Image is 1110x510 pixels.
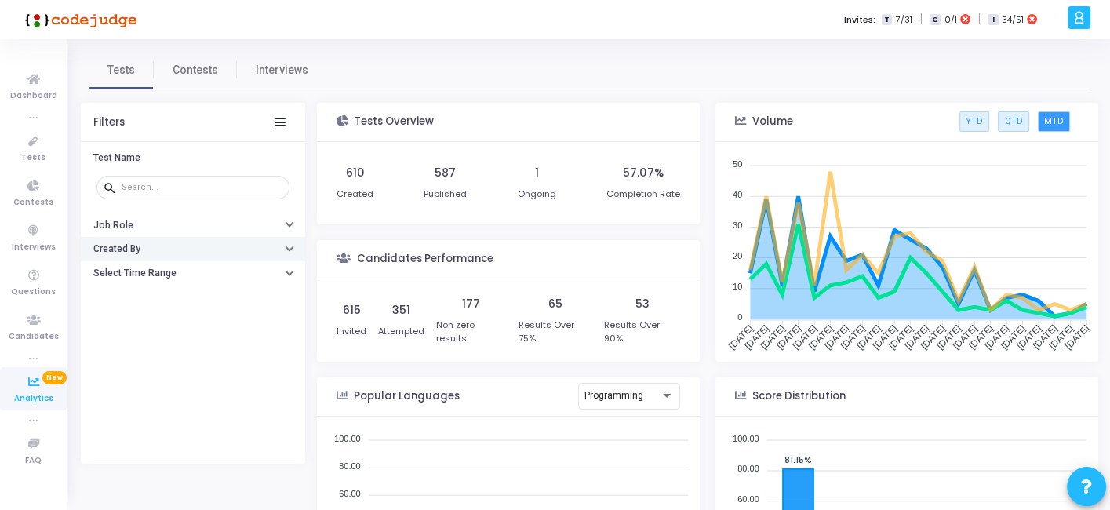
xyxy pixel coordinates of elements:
div: 587 [435,165,456,181]
div: Published [424,188,467,201]
div: 610 [346,165,365,181]
img: logo [20,4,137,35]
tspan: [DATE] [966,322,995,351]
span: Contests [13,196,53,209]
tspan: [DATE] [919,322,948,352]
label: Invites: [844,13,875,27]
tspan: [DATE] [759,322,788,352]
span: | [977,11,980,27]
h6: Job Role [93,220,133,231]
tspan: 50 [733,158,742,168]
tspan: [DATE] [886,322,915,352]
span: Candidates [9,330,59,344]
h6: Select Time Range [93,268,177,279]
span: | [919,11,922,27]
div: Ongoing [518,188,556,201]
button: Job Role [81,213,305,237]
tspan: [DATE] [742,322,771,352]
div: 615 [343,302,361,319]
tspan: 60.00 [339,488,361,497]
tspan: [DATE] [999,322,1028,352]
span: Interviews [256,62,308,78]
tspan: 60.00 [737,494,759,504]
div: 177 [462,296,480,312]
span: Dashboard [10,89,57,103]
div: 53 [635,296,650,312]
tspan: [DATE] [951,322,980,352]
tspan: 100.00 [733,433,759,443]
span: C [930,14,940,26]
div: Attempted [378,325,424,338]
button: QTD [998,111,1028,132]
h3: Tests Overview [355,115,434,128]
kt-portlet-header: Score Distribution [715,377,1098,417]
tspan: [DATE] [1063,322,1092,352]
span: 0/1 [944,13,956,27]
button: Test Name [81,146,305,170]
span: Contests [173,62,218,78]
div: 57.07% [623,165,664,181]
div: 1 [535,165,539,181]
div: Created [337,188,373,201]
mat-icon: search [103,180,122,195]
span: Questions [11,286,56,299]
span: FAQ [25,454,42,468]
div: Results Over 75% [519,319,593,344]
button: YTD [959,111,989,132]
tspan: [DATE] [839,322,868,351]
h3: Candidates Performance [357,253,493,265]
tspan: [DATE] [983,322,1012,352]
tspan: [DATE] [774,322,803,351]
h3: Popular Languages [354,390,460,403]
kt-portlet-header: Candidates Performance [317,240,700,279]
tspan: [DATE] [871,322,900,352]
span: Analytics [14,392,53,406]
span: Interviews [12,241,56,254]
button: Select Time Range [81,261,305,286]
tspan: [DATE] [1046,322,1075,352]
tspan: 20 [733,251,742,260]
div: Filters [93,116,125,129]
button: Created By [81,237,305,261]
span: 34/51 [1002,13,1024,27]
tspan: 100.00 [334,433,361,443]
span: New [42,371,67,384]
div: Completion Rate [606,188,680,201]
h3: Volume [752,115,793,128]
h6: Created By [93,243,140,255]
span: Tests [107,62,135,78]
tspan: [DATE] [806,322,835,352]
tspan: 10 [733,282,742,291]
div: Results Over 90% [604,319,680,344]
kt-portlet-header: Popular Languages [317,377,700,417]
span: Tests [21,151,45,165]
tspan: [DATE] [726,322,755,352]
tspan: 0 [737,312,742,322]
tspan: [DATE] [902,322,931,352]
span: 7/31 [895,13,912,27]
span: Programming [584,390,643,401]
tspan: [DATE] [854,322,883,352]
tspan: [DATE] [822,322,851,352]
tspan: 30 [733,220,742,229]
tspan: 40 [733,189,742,199]
div: Invited [337,325,366,338]
h3: Score Distribution [752,390,846,403]
div: 351 [392,302,410,319]
button: MTD [1038,111,1070,132]
kt-portlet-header: Volume [715,103,1098,142]
tspan: [DATE] [1031,322,1060,351]
tspan: 80.00 [737,464,759,473]
div: 65 [548,296,562,312]
tspan: [DATE] [934,322,963,352]
span: I [988,14,998,26]
input: Search... [122,183,283,192]
tspan: [DATE] [1014,322,1043,352]
tspan: 80.00 [339,461,361,470]
tspan: [DATE] [791,322,820,352]
div: Non zero results [436,319,507,344]
span: T [882,14,892,26]
h6: Test Name [93,152,140,164]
